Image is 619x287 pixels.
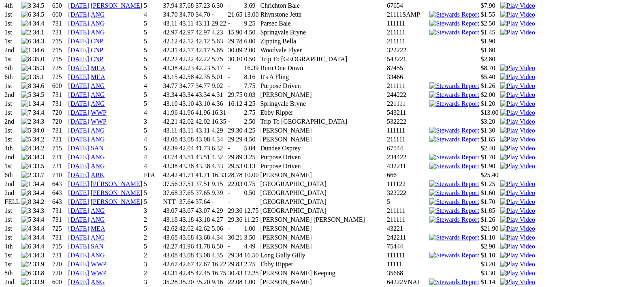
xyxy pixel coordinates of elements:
td: 21.65 [228,11,243,19]
td: 2.00 [244,46,259,54]
a: View replay [500,82,535,89]
img: 2 [21,29,31,36]
td: 600 [52,82,67,90]
td: $1.90 [480,37,499,45]
img: Play Video [500,270,535,277]
td: $1.26 [480,82,499,90]
img: 6 [21,270,31,277]
td: $2.50 [480,19,499,28]
td: 4 [143,82,162,90]
td: Zipping Bella [260,37,386,45]
td: It's A Fling [260,73,386,81]
td: 15.90 [228,28,243,36]
a: View replay [500,20,535,27]
a: View replay [500,109,535,116]
a: [DATE] [68,252,89,259]
td: 34.4 [32,19,51,28]
a: [DATE] [68,216,89,223]
td: 34.5 [32,11,51,19]
td: 35.1 [32,73,51,81]
td: 34.70 [179,11,194,19]
td: 35.3 [32,64,51,72]
td: 33466 [386,73,428,81]
img: 2 [21,261,31,268]
img: Play Video [500,163,535,170]
td: 725 [52,73,67,81]
img: Stewards Report [429,189,479,197]
img: 5 [21,127,31,134]
img: 2 [21,171,31,179]
a: Watch Replay on Watchdog [500,2,535,9]
a: ANG [91,91,105,98]
td: 29.22 [211,19,227,28]
a: MEA [91,73,105,80]
td: - [228,73,243,81]
a: [DATE] [68,11,89,18]
td: 2nd [4,46,20,54]
td: 7.75 [244,82,259,90]
td: 4.23 [211,28,227,36]
img: Play Video [500,207,535,214]
a: [DATE] [68,29,89,36]
img: Stewards Report [429,278,479,286]
a: View replay [500,252,535,259]
img: 4 [21,225,31,232]
a: [DATE] [68,207,89,214]
img: 3 [21,278,31,286]
a: View replay [500,207,535,214]
a: MEA [91,225,105,232]
a: ANG [91,127,105,134]
a: WWP [91,109,107,116]
td: 211111 [386,28,428,36]
td: 211111 [386,82,428,90]
td: 731 [52,19,67,28]
a: ANG [91,234,105,241]
a: [DATE] [68,234,89,241]
img: 5 [21,216,31,223]
a: [PERSON_NAME] [91,198,142,205]
td: 111111 [386,19,428,28]
a: View replay [500,11,535,18]
img: Stewards Report [429,91,479,99]
img: 6 [21,38,31,45]
td: 5.63 [211,37,227,45]
td: 43.11 [195,19,211,28]
img: 6 [21,11,31,18]
a: CNP [91,38,103,45]
img: 6 [21,243,31,250]
img: Play Video [500,261,535,268]
img: Play Video [500,82,535,90]
img: Play Video [500,109,535,116]
td: - [211,11,227,19]
a: View replay [500,29,535,36]
img: Stewards Report [429,100,479,107]
img: 7 [21,109,31,116]
a: [DATE] [68,189,89,196]
td: 1st [4,11,20,19]
td: 35.0 [32,55,51,63]
img: 8 [21,154,31,161]
td: 5 [143,73,162,81]
a: View replay [500,91,535,98]
td: 37.94 [163,2,178,10]
td: 42.17 [195,46,211,54]
td: 4 [143,11,162,19]
td: 6th [4,73,20,81]
td: 67654 [386,2,428,10]
img: Stewards Report [429,207,479,214]
td: 715 [52,46,67,54]
a: [DATE] [68,278,89,285]
img: 4 [21,20,31,27]
td: 30.10 [228,55,243,63]
td: 5 [143,46,162,54]
a: View replay [500,234,535,241]
a: [DATE] [68,270,89,276]
td: 5 [143,28,162,36]
a: View replay [500,216,535,223]
a: View replay [500,180,535,187]
td: $1.45 [480,28,499,36]
a: ANG [91,136,105,143]
img: 3 [21,2,31,9]
img: Stewards Report [429,154,479,161]
img: Play Video [500,127,535,134]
